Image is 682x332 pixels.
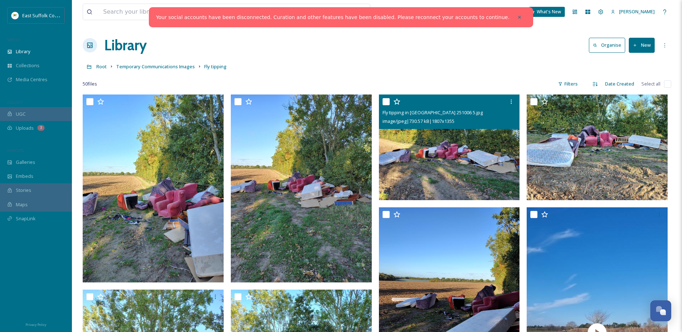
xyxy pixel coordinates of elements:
[96,62,107,71] a: Root
[589,38,625,52] button: Organise
[650,300,671,321] button: Open Chat
[601,77,638,91] div: Date Created
[16,76,47,83] span: Media Centres
[383,118,454,124] span: image/jpeg | 730.57 kB | 1807 x 1355
[204,62,226,71] a: Fly tipping
[16,187,31,194] span: Stories
[324,5,366,19] a: View all files
[7,148,24,153] span: WIDGETS
[156,14,509,21] a: Your social accounts have been disconnected. Curation and other features have been disabled. Plea...
[26,320,46,328] a: Privacy Policy
[104,34,147,56] a: Library
[16,125,34,132] span: Uploads
[641,80,660,87] span: Select all
[96,63,107,70] span: Root
[383,109,483,116] span: Fly tipping in [GEOGRAPHIC_DATA] 251006 5.jpg
[607,5,658,19] a: [PERSON_NAME]
[26,322,46,327] span: Privacy Policy
[379,94,520,200] img: Fly tipping in Bucklesham 251006 5.jpg
[16,173,33,180] span: Embeds
[16,215,36,222] span: SnapLink
[629,38,655,52] button: New
[554,77,581,91] div: Filters
[16,48,30,55] span: Library
[116,62,195,71] a: Temporary Communications Images
[527,94,668,200] img: Fly tipping in Bucklesham 251006 4.jpg
[529,7,565,17] a: What's New
[16,62,40,69] span: Collections
[204,63,226,70] span: Fly tipping
[83,80,97,87] span: 50 file s
[7,37,20,42] span: MEDIA
[16,201,28,208] span: Maps
[37,125,45,131] div: 3
[619,8,655,15] span: [PERSON_NAME]
[100,4,298,20] input: Search your library
[22,12,65,19] span: East Suffolk Council
[7,100,23,105] span: COLLECT
[16,111,26,117] span: UGC
[83,94,224,282] img: Fly tipping in Bucklesham 251006 7.jpg
[12,12,19,19] img: ESC%20Logo.png
[116,63,195,70] span: Temporary Communications Images
[16,159,35,166] span: Galleries
[231,94,372,282] img: Fly tipping in Bucklesham 251006 6.jpg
